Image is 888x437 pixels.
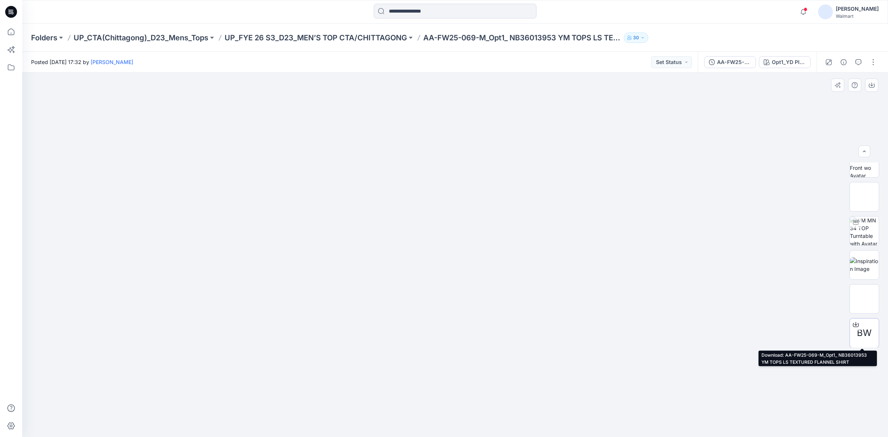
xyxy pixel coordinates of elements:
button: 30 [624,33,648,43]
button: AA-FW25-069-M NB36013953 YM TOPS LS TEXTURED FLANNEL SHIRT- [704,56,756,68]
img: WM MN 34 TOP Turntable with Avatar [850,216,879,245]
img: WM MN 34 TOP Front wo Avatar [850,148,879,177]
a: [PERSON_NAME] [91,59,133,65]
div: [PERSON_NAME] [836,4,879,13]
img: Inspiration Image [850,257,879,273]
div: AA-FW25-069-M NB36013953 YM TOPS LS TEXTURED FLANNEL SHIRT- [717,58,751,66]
div: Walmart [836,13,879,19]
span: BW [857,326,872,340]
span: Posted [DATE] 17:32 by [31,58,133,66]
button: Opt1_YD Plaid Plain Weave [759,56,811,68]
a: UP_CTA(Chittagong)_D23_Mens_Tops [74,33,208,43]
button: Details [838,56,850,68]
p: 30 [633,34,639,42]
img: avatar [818,4,833,19]
div: Opt1_YD Plaid Plain Weave [772,58,806,66]
p: AA-FW25-069-M_Opt1_ NB36013953 YM TOPS LS TEXTURED FLANNEL SHIRT [423,33,621,43]
a: UP_FYE 26 S3_D23_MEN’S TOP CTA/CHITTAGONG [225,33,407,43]
a: Folders [31,33,57,43]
